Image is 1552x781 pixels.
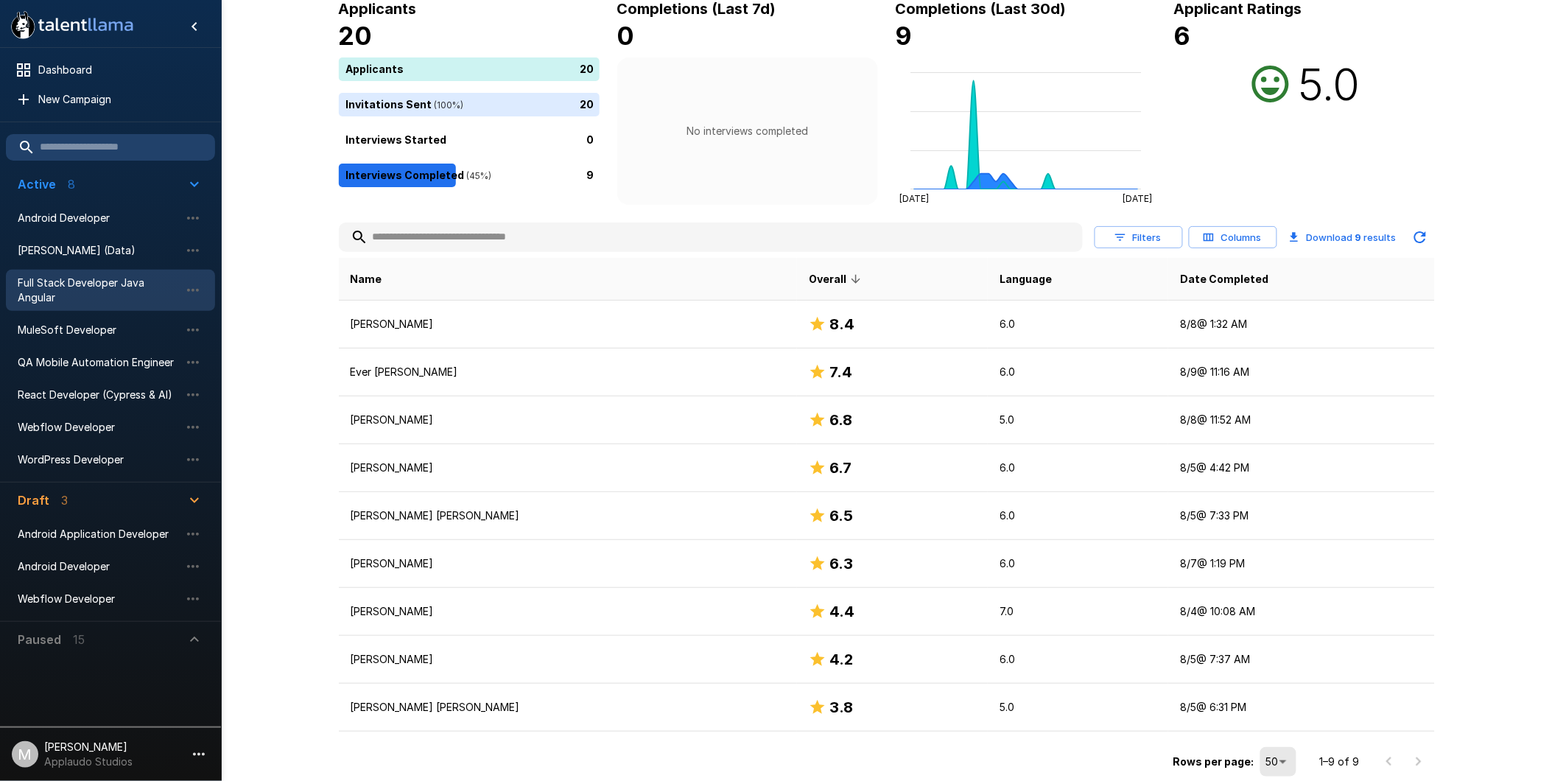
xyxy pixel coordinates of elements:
[351,508,786,523] p: [PERSON_NAME] [PERSON_NAME]
[1000,604,1156,619] p: 7.0
[1168,444,1434,492] td: 8/5 @ 4:42 PM
[829,408,852,432] h6: 6.8
[1000,460,1156,475] p: 6.0
[351,556,786,571] p: [PERSON_NAME]
[1168,540,1434,588] td: 8/7 @ 1:19 PM
[1189,226,1277,249] button: Columns
[829,360,852,384] h6: 7.4
[1000,365,1156,379] p: 6.0
[1168,301,1434,349] td: 8/8 @ 1:32 AM
[351,652,786,667] p: [PERSON_NAME]
[1000,652,1156,667] p: 6.0
[1168,636,1434,684] td: 8/5 @ 7:37 AM
[899,193,929,204] tspan: [DATE]
[1123,193,1152,204] tspan: [DATE]
[351,270,382,288] span: Name
[829,312,854,336] h6: 8.4
[829,600,854,623] h6: 4.4
[809,270,865,288] span: Overall
[1168,588,1434,636] td: 8/4 @ 10:08 AM
[1260,747,1296,777] div: 50
[1320,754,1360,769] p: 1–9 of 9
[1168,492,1434,540] td: 8/5 @ 7:33 PM
[1180,270,1268,288] span: Date Completed
[687,124,808,139] p: No interviews completed
[829,696,853,719] h6: 3.8
[1173,754,1254,769] p: Rows per page:
[1000,270,1052,288] span: Language
[580,97,594,112] p: 20
[351,604,786,619] p: [PERSON_NAME]
[1299,57,1360,111] h2: 5.0
[1000,508,1156,523] p: 6.0
[829,456,852,480] h6: 6.7
[829,504,853,528] h6: 6.5
[1355,231,1362,243] b: 9
[351,700,786,715] p: [PERSON_NAME] [PERSON_NAME]
[351,317,786,332] p: [PERSON_NAME]
[1000,700,1156,715] p: 5.0
[1168,396,1434,444] td: 8/8 @ 11:52 AM
[1168,349,1434,396] td: 8/9 @ 11:16 AM
[1000,556,1156,571] p: 6.0
[351,460,786,475] p: [PERSON_NAME]
[351,365,786,379] p: Ever [PERSON_NAME]
[829,552,853,575] h6: 6.3
[1000,413,1156,427] p: 5.0
[587,167,594,183] p: 9
[1000,317,1156,332] p: 6.0
[1405,223,1435,252] button: Updated Today - 10:01 AM
[1095,226,1183,249] button: Filters
[351,413,786,427] p: [PERSON_NAME]
[580,61,594,77] p: 20
[829,648,853,671] h6: 4.2
[339,21,373,51] b: 20
[896,21,913,51] b: 9
[617,21,635,51] b: 0
[1174,21,1191,51] b: 6
[1283,223,1402,252] button: Download 9 results
[1168,684,1434,732] td: 8/5 @ 6:31 PM
[587,132,594,147] p: 0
